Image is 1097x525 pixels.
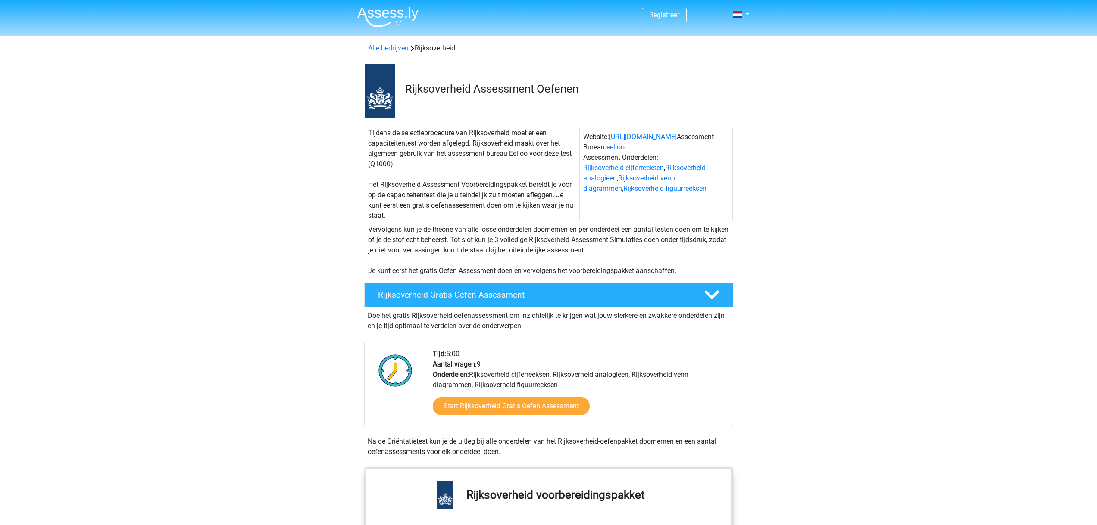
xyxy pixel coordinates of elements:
b: Aantal vragen: [433,360,477,368]
b: Tijd: [433,350,446,358]
div: Na de Oriëntatietest kun je de uitleg bij alle onderdelen van het Rijksoverheid-oefenpakket doorn... [364,436,733,457]
div: Doe het gratis Rijksoverheid oefenassessment om inzichtelijk te krijgen wat jouw sterkere en zwak... [364,307,733,331]
a: eelloo [606,143,625,151]
a: Rijksoverheid figuurreeksen [623,184,706,193]
a: Registreer [649,11,679,19]
div: Vervolgens kun je de theorie van alle losse onderdelen doornemen en per onderdeel een aantal test... [365,224,733,276]
div: Rijksoverheid [365,43,733,53]
div: Website: Assessment Bureau: Assessment Onderdelen: , , , [579,128,733,221]
a: Rijksoverheid analogieen [583,164,706,182]
h3: Rijksoverheid Assessment Oefenen [405,82,726,96]
img: Assessly [357,7,419,27]
a: [URL][DOMAIN_NAME] [609,133,677,141]
div: 5:00 9 Rijksoverheid cijferreeksen, Rijksoverheid analogieen, Rijksoverheid venn diagrammen, Rijk... [426,349,732,426]
h4: Rijksoverheid Gratis Oefen Assessment [378,290,690,300]
a: Rijksoverheid cijferreeksen [583,164,664,172]
a: Alle bedrijven [368,44,409,52]
img: Klok [374,349,417,392]
a: Rijksoverheid venn diagrammen [583,174,675,193]
b: Onderdelen: [433,370,469,379]
a: Rijksoverheid Gratis Oefen Assessment [361,283,737,307]
a: Start Rijksoverheid Gratis Oefen Assessment [433,397,590,415]
div: Tijdens de selectieprocedure van Rijksoverheid moet er een capaciteitentest worden afgelegd. Rijk... [365,128,579,221]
